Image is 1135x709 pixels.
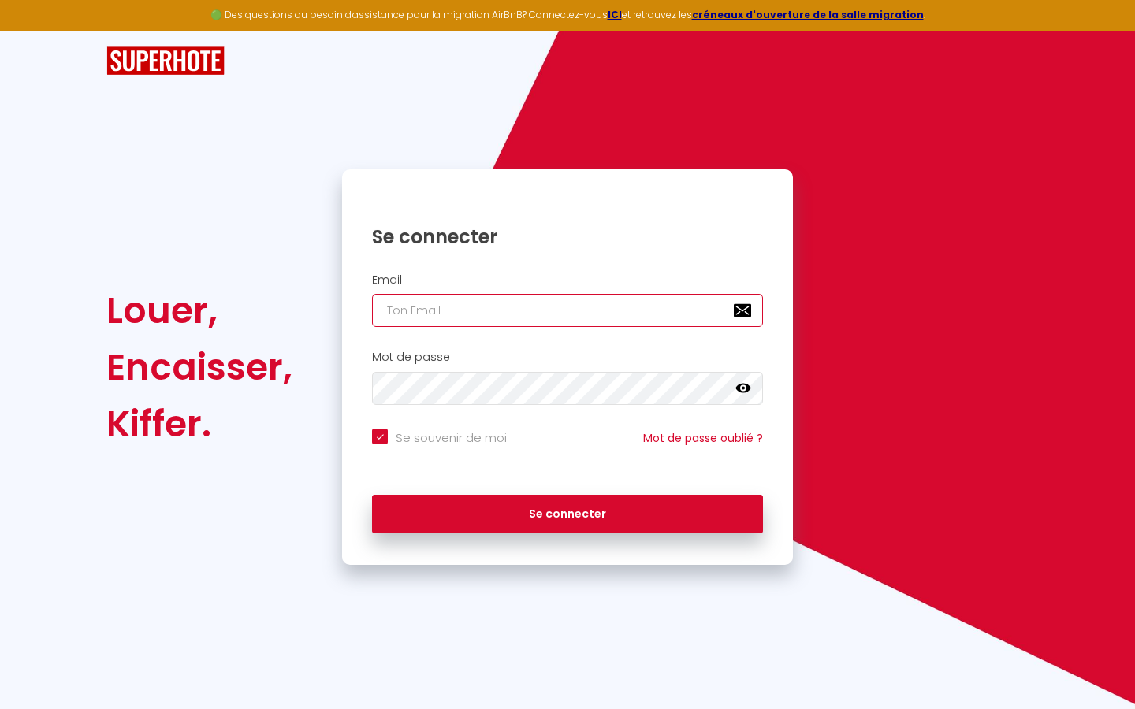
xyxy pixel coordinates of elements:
[372,351,763,364] h2: Mot de passe
[372,225,763,249] h1: Se connecter
[372,273,763,287] h2: Email
[106,282,292,339] div: Louer,
[106,339,292,395] div: Encaisser,
[372,495,763,534] button: Se connecter
[106,46,225,76] img: SuperHote logo
[106,395,292,452] div: Kiffer.
[608,8,622,21] a: ICI
[13,6,60,54] button: Ouvrir le widget de chat LiveChat
[643,430,763,446] a: Mot de passe oublié ?
[692,8,924,21] a: créneaux d'ouverture de la salle migration
[372,294,763,327] input: Ton Email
